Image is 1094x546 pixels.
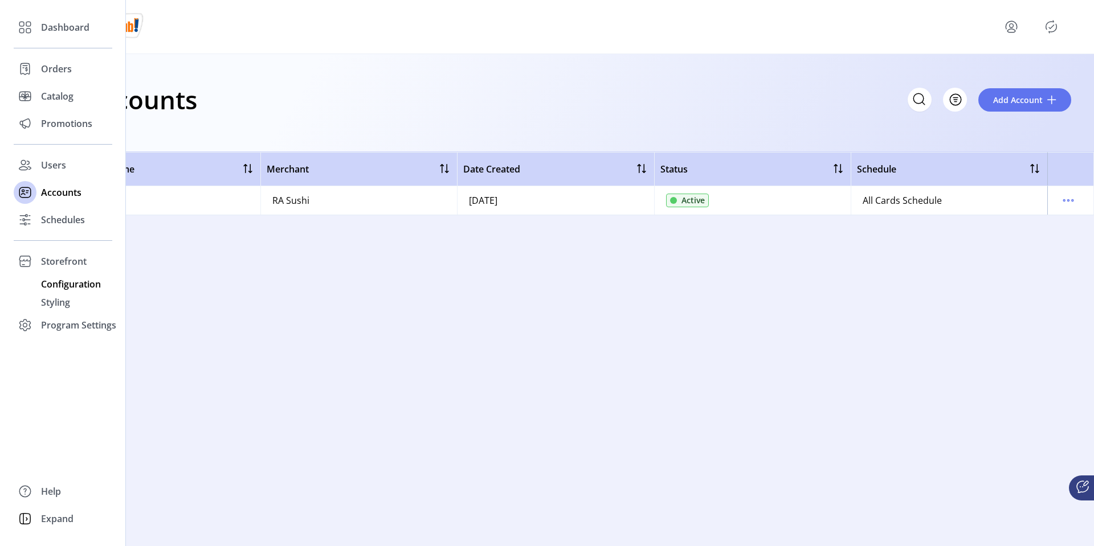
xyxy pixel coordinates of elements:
[1042,18,1060,36] button: Publisher Panel
[41,485,61,498] span: Help
[41,158,66,172] span: Users
[457,186,654,215] td: [DATE]
[267,162,309,176] span: Merchant
[41,89,74,103] span: Catalog
[857,162,896,176] span: Schedule
[41,512,74,526] span: Expand
[1059,191,1077,210] button: menu
[863,194,942,207] div: All Cards Schedule
[41,318,116,332] span: Program Settings
[87,80,197,120] h1: Accounts
[41,186,81,199] span: Accounts
[681,194,705,206] span: Active
[41,295,70,309] span: Styling
[660,162,688,176] span: Status
[993,94,1043,106] span: Add Account
[943,88,967,112] button: Filter Button
[1002,18,1020,36] button: menu
[41,117,92,130] span: Promotions
[463,162,520,176] span: Date Created
[41,20,89,34] span: Dashboard
[41,213,85,227] span: Schedules
[41,254,87,268] span: Storefront
[272,194,309,207] div: RA Sushi
[41,62,72,76] span: Orders
[41,277,101,291] span: Configuration
[978,88,1071,112] button: Add Account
